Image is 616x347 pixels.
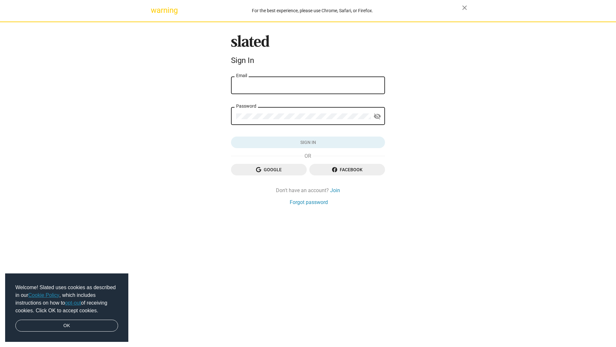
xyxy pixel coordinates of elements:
a: opt-out [65,300,81,306]
a: dismiss cookie message [15,320,118,332]
mat-icon: close [461,4,468,12]
a: Cookie Policy [28,292,59,298]
mat-icon: warning [151,6,158,14]
div: Don't have an account? [231,187,385,194]
span: Facebook [314,164,380,175]
button: Facebook [309,164,385,175]
sl-branding: Sign In [231,35,385,68]
div: cookieconsent [5,273,128,342]
span: Google [236,164,302,175]
button: Show password [371,110,384,123]
span: Welcome! Slated uses cookies as described in our , which includes instructions on how to of recei... [15,284,118,315]
a: Join [330,187,340,194]
button: Google [231,164,307,175]
mat-icon: visibility_off [373,111,381,121]
div: For the best experience, please use Chrome, Safari, or Firefox. [163,6,462,15]
div: Sign In [231,56,385,65]
a: Forgot password [290,199,328,206]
